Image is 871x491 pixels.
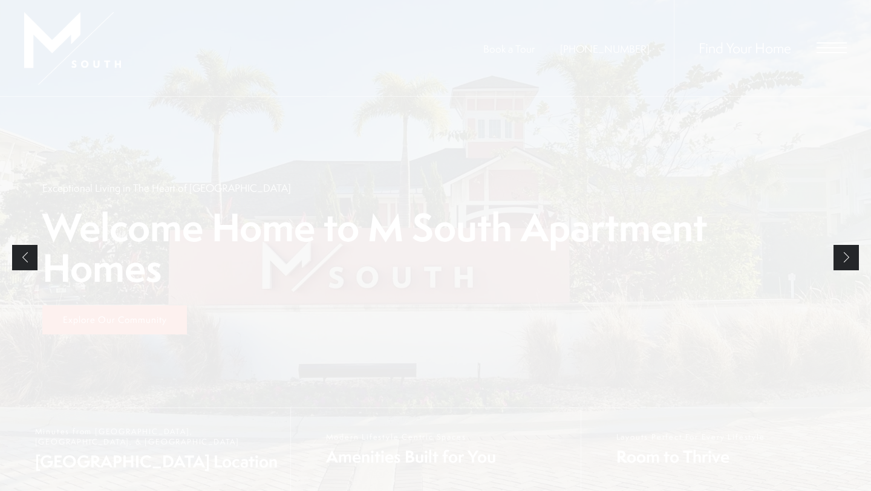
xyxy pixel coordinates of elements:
[290,408,581,491] a: Modern Lifestyle Centric Spaces
[483,42,535,56] a: Book a Tour
[326,432,496,442] span: Modern Lifestyle Centric Spaces
[560,42,650,56] a: Call Us at 813-570-8014
[833,245,859,270] a: Next
[560,42,650,56] span: [PHONE_NUMBER]
[699,38,791,57] a: Find Your Home
[42,305,187,334] a: Explore Our Community
[63,313,167,326] span: Explore Our Community
[42,181,291,195] p: Exceptional Living in The Heart of [GEOGRAPHIC_DATA]
[581,408,871,491] a: Layouts Perfect For Every Lifestyle
[42,207,829,289] p: Welcome Home to M South Apartment Homes
[24,12,121,85] img: MSouth
[616,432,765,442] span: Layouts Perfect For Every Lifestyle
[35,426,278,447] span: Minutes from [GEOGRAPHIC_DATA], [GEOGRAPHIC_DATA], & [GEOGRAPHIC_DATA]
[616,445,765,468] span: Room to Thrive
[326,445,496,468] span: Amenities Built for You
[35,450,278,473] span: [GEOGRAPHIC_DATA] Location
[817,42,847,53] button: Open Menu
[12,245,38,270] a: Previous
